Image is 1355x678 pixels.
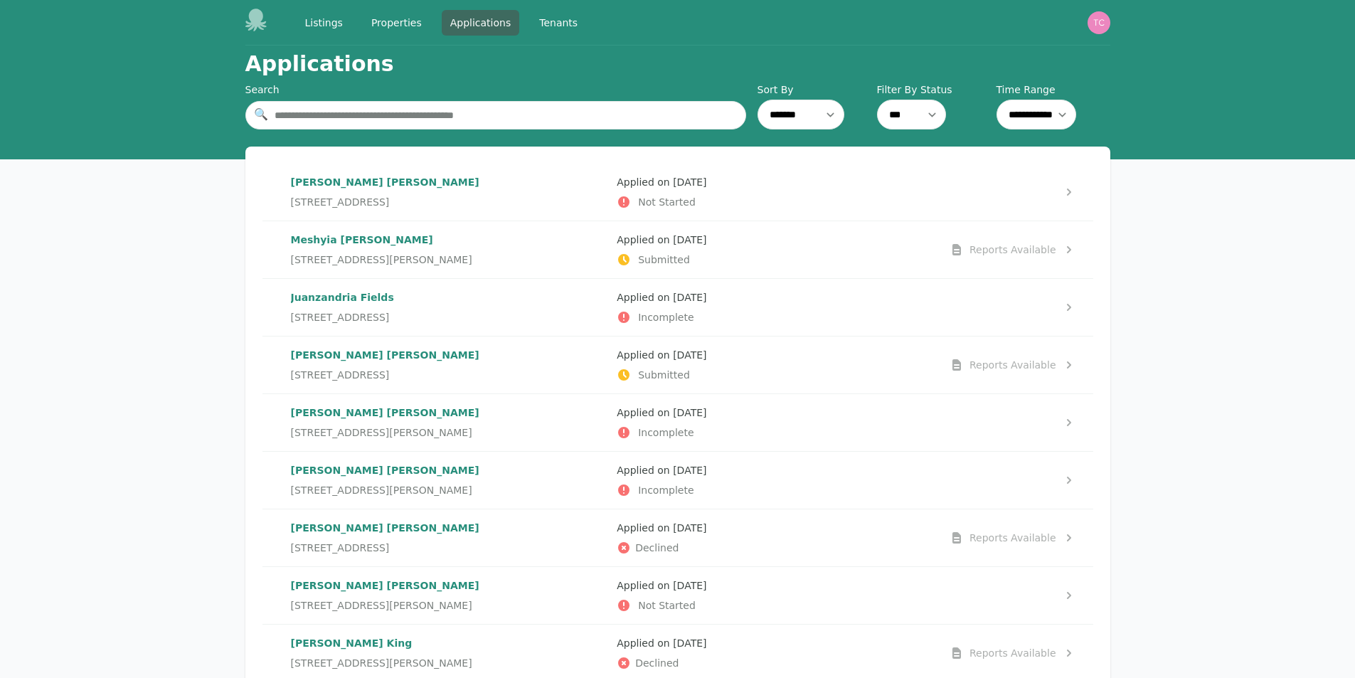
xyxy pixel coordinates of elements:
[262,509,1093,566] a: [PERSON_NAME] [PERSON_NAME][STREET_ADDRESS]Applied on [DATE]DeclinedReports Available
[673,522,706,534] time: [DATE]
[291,368,390,382] span: [STREET_ADDRESS]
[758,83,871,97] label: Sort By
[262,394,1093,451] a: [PERSON_NAME] [PERSON_NAME][STREET_ADDRESS][PERSON_NAME]Applied on [DATE]Incomplete
[617,425,932,440] p: Incomplete
[617,368,932,382] p: Submitted
[291,656,472,670] span: [STREET_ADDRESS][PERSON_NAME]
[291,310,390,324] span: [STREET_ADDRESS]
[291,348,606,362] p: [PERSON_NAME] [PERSON_NAME]
[291,233,606,247] p: Meshyia [PERSON_NAME]
[291,290,606,304] p: Juanzandria Fields
[617,598,932,613] p: Not Started
[245,83,746,97] div: Search
[617,406,932,420] p: Applied on
[291,598,472,613] span: [STREET_ADDRESS][PERSON_NAME]
[997,83,1110,97] label: Time Range
[297,10,351,36] a: Listings
[673,465,706,476] time: [DATE]
[363,10,430,36] a: Properties
[617,656,932,670] p: Declined
[291,425,472,440] span: [STREET_ADDRESS][PERSON_NAME]
[673,234,706,245] time: [DATE]
[262,567,1093,624] a: [PERSON_NAME] [PERSON_NAME][STREET_ADDRESS][PERSON_NAME]Applied on [DATE]Not Started
[969,358,1056,372] div: Reports Available
[673,637,706,649] time: [DATE]
[969,243,1056,257] div: Reports Available
[617,521,932,535] p: Applied on
[617,233,932,247] p: Applied on
[262,221,1093,278] a: Meshyia [PERSON_NAME][STREET_ADDRESS][PERSON_NAME]Applied on [DATE]SubmittedReports Available
[617,253,932,267] p: Submitted
[617,195,932,209] p: Not Started
[291,253,472,267] span: [STREET_ADDRESS][PERSON_NAME]
[617,636,932,650] p: Applied on
[291,636,606,650] p: [PERSON_NAME] King
[291,406,606,420] p: [PERSON_NAME] [PERSON_NAME]
[442,10,520,36] a: Applications
[673,580,706,591] time: [DATE]
[617,348,932,362] p: Applied on
[617,290,932,304] p: Applied on
[245,51,394,77] h1: Applications
[291,483,472,497] span: [STREET_ADDRESS][PERSON_NAME]
[291,541,390,555] span: [STREET_ADDRESS]
[969,646,1056,660] div: Reports Available
[291,463,606,477] p: [PERSON_NAME] [PERSON_NAME]
[617,541,932,555] p: Declined
[673,292,706,303] time: [DATE]
[969,531,1056,545] div: Reports Available
[617,175,932,189] p: Applied on
[531,10,586,36] a: Tenants
[617,310,932,324] p: Incomplete
[617,578,932,593] p: Applied on
[262,452,1093,509] a: [PERSON_NAME] [PERSON_NAME][STREET_ADDRESS][PERSON_NAME]Applied on [DATE]Incomplete
[617,483,932,497] p: Incomplete
[291,175,606,189] p: [PERSON_NAME] [PERSON_NAME]
[673,407,706,418] time: [DATE]
[877,83,991,97] label: Filter By Status
[262,279,1093,336] a: Juanzandria Fields[STREET_ADDRESS]Applied on [DATE]Incomplete
[262,337,1093,393] a: [PERSON_NAME] [PERSON_NAME][STREET_ADDRESS]Applied on [DATE]SubmittedReports Available
[673,349,706,361] time: [DATE]
[291,578,606,593] p: [PERSON_NAME] [PERSON_NAME]
[291,195,390,209] span: [STREET_ADDRESS]
[291,521,606,535] p: [PERSON_NAME] [PERSON_NAME]
[617,463,932,477] p: Applied on
[262,164,1093,221] a: [PERSON_NAME] [PERSON_NAME][STREET_ADDRESS]Applied on [DATE]Not Started
[673,176,706,188] time: [DATE]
